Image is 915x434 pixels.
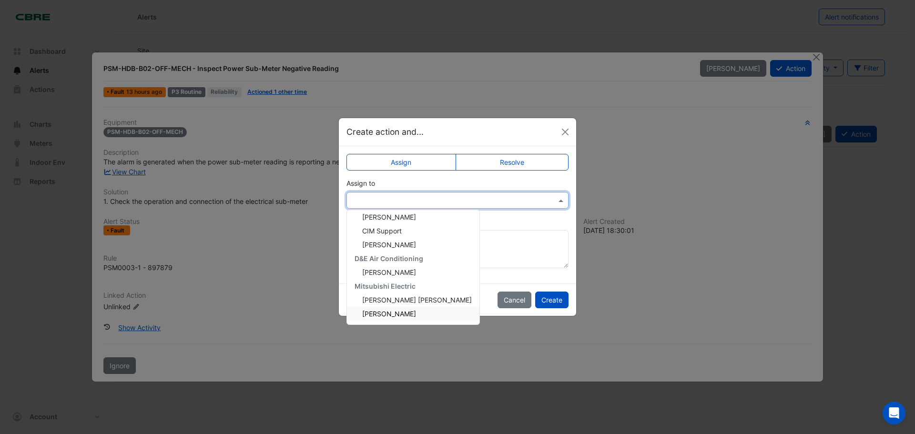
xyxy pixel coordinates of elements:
[355,282,416,290] span: Mitsubishi Electric
[346,178,375,188] label: Assign to
[346,126,424,138] h5: Create action and...
[362,296,472,304] span: [PERSON_NAME] [PERSON_NAME]
[535,292,569,308] button: Create
[456,154,569,171] label: Resolve
[362,268,416,276] span: [PERSON_NAME]
[498,292,531,308] button: Cancel
[355,254,423,262] span: D&E Air Conditioning
[883,402,905,424] div: Open Intercom Messenger
[558,125,572,139] button: Close
[346,210,480,325] ng-dropdown-panel: Options list
[362,310,416,318] span: [PERSON_NAME]
[362,227,402,235] span: CIM Support
[346,154,456,171] label: Assign
[362,241,416,249] span: [PERSON_NAME]
[362,213,416,221] span: [PERSON_NAME]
